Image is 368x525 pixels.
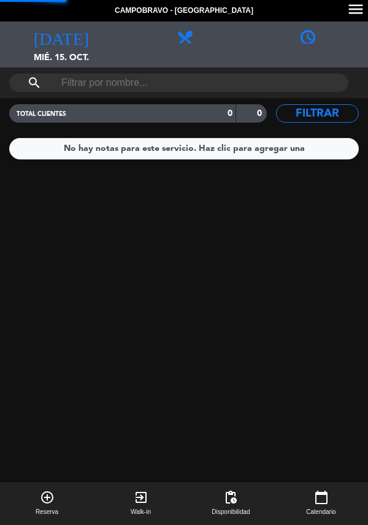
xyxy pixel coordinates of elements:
[27,75,42,90] i: search
[134,490,148,505] i: exit_to_app
[257,109,264,118] strong: 0
[40,490,55,505] i: add_circle_outline
[34,28,89,45] i: [DATE]
[36,507,58,517] span: Reserva
[131,507,151,517] span: Walk-in
[228,109,232,118] strong: 0
[314,490,329,505] i: calendar_today
[115,5,253,17] span: Campobravo - [GEOGRAPHIC_DATA]
[17,111,66,117] span: TOTAL CLIENTES
[274,482,368,525] button: calendar_todayCalendario
[94,482,188,525] button: exit_to_appWalk-in
[64,142,305,156] div: No hay notas para este servicio. Haz clic para agregar una
[306,507,335,517] span: Calendario
[223,490,238,505] span: pending_actions
[60,74,297,92] input: Filtrar por nombre...
[276,104,359,123] button: Filtrar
